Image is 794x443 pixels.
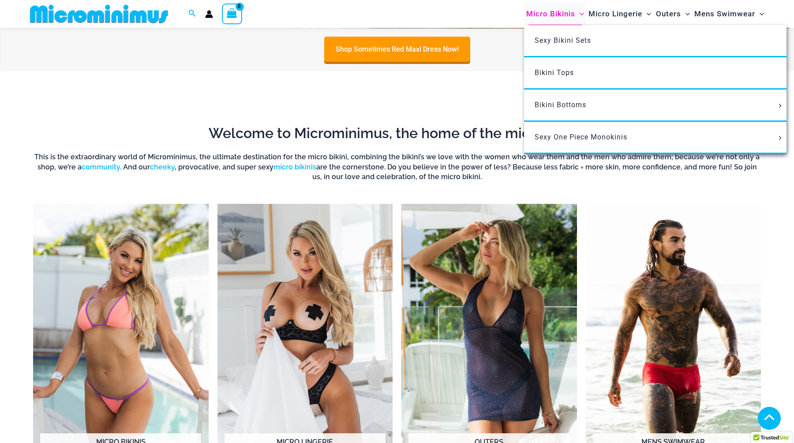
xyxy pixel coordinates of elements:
a: Sexy Bikini Sets [524,25,787,57]
a: cheeky [150,163,175,171]
span: Menu Toggle [642,3,651,25]
nav: Site Navigation [523,1,768,26]
a: Search icon link [188,8,196,19]
span: Bikini Bottoms [535,101,586,109]
span: Menu Toggle [681,3,690,25]
h2: Welcome to Microminimus, the home of the micro bikini. [33,124,761,143]
a: Shop Sometimes Red Maxi Dress Now! [324,37,470,62]
span: Micro Bikinis [526,3,575,25]
span: Menu Toggle [775,136,785,140]
a: OutersMenu ToggleMenu Toggle [654,3,692,25]
a: Bikini Tops [524,57,787,90]
span: Sexy One Piece Monokinis [535,133,627,141]
span: Mens Swimwear [694,3,755,25]
a: Account icon link [205,10,213,18]
span: Menu Toggle [575,3,584,25]
span: Menu Toggle [755,3,764,25]
a: View Shopping Cart, empty [222,4,242,24]
a: Micro BikinisMenu ToggleMenu Toggle [524,3,586,25]
h6: This is the extraordinary world of Microminimus, the ultimate destination for the micro bikini, c... [33,152,761,182]
a: Sexy One Piece MonokinisMenu ToggleMenu Toggle [524,122,787,154]
a: community [82,163,120,171]
a: Mens SwimwearMenu ToggleMenu Toggle [692,3,766,25]
span: Menu Toggle [775,104,785,108]
a: Bikini BottomsMenu ToggleMenu Toggle [524,90,787,122]
span: Bikini Tops [535,68,574,77]
span: Micro Lingerie [588,3,642,25]
span: Sexy Bikini Sets [535,36,591,45]
a: Micro LingerieMenu ToggleMenu Toggle [586,3,653,25]
a: micro bikinis [273,163,316,171]
img: MM SHOP LOGO FLAT [26,4,172,24]
span: Outers [656,3,681,25]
